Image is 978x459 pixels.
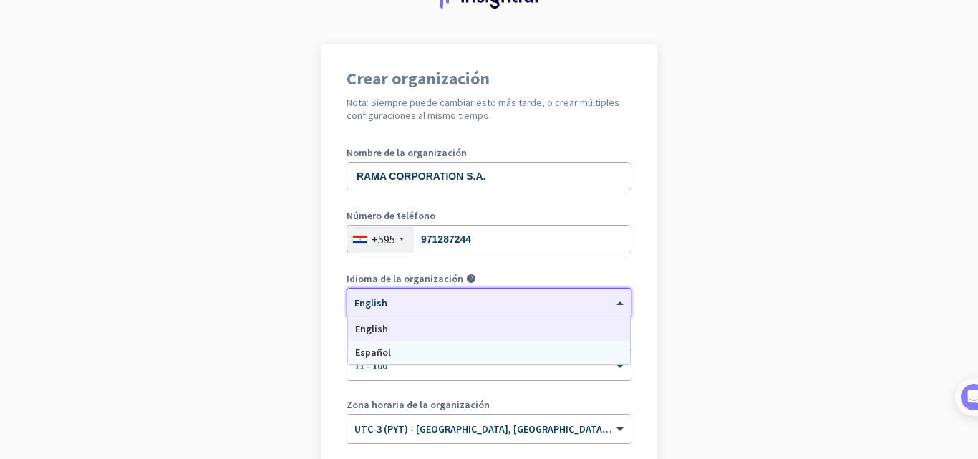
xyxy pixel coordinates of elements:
label: Zona horaria de la organización [347,400,631,410]
div: +595 [372,232,395,246]
h2: Nota: Siempre puede cambiar esto más tarde, o crear múltiples configuraciones al mismo tiempo [347,96,631,122]
label: Nombre de la organización [347,148,631,158]
h1: Crear organización [347,70,631,87]
i: help [466,274,476,284]
input: 21 234 5678 [347,225,631,253]
label: Tamaño de la organización (opcional) [347,337,631,347]
input: ¿Cuál es el nombre de su empresa? [347,162,631,190]
div: Options List [348,317,630,364]
label: Idioma de la organización [347,274,463,284]
label: Número de teléfono [347,211,631,221]
span: English [355,322,388,335]
span: Español [355,346,391,359]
